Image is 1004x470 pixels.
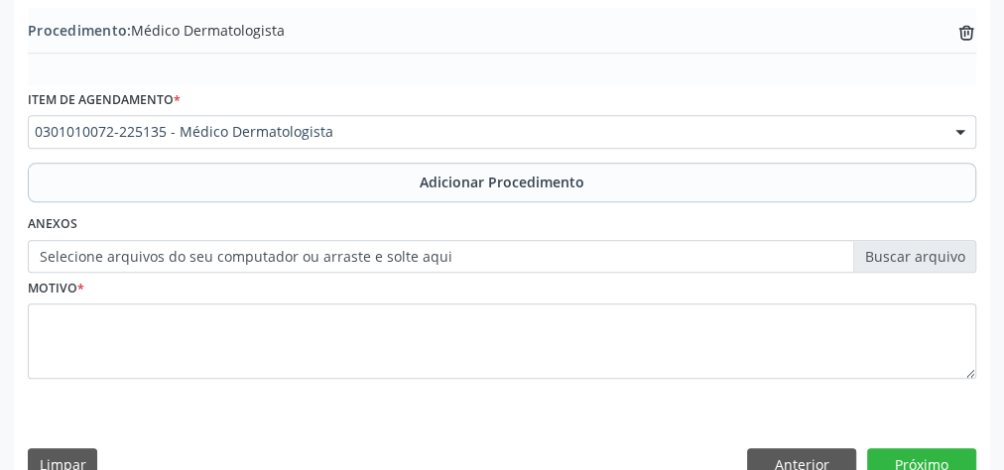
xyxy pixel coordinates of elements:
label: Item de agendamento [28,85,181,116]
span: Adicionar Procedimento [420,172,584,192]
span: Procedimento: [28,21,131,40]
span: 0301010072-225135 - Médico Dermatologista [35,122,936,142]
label: Motivo [28,273,84,303]
label: Anexos [28,209,77,240]
button: Adicionar Procedimento [28,163,976,202]
span: Médico Dermatologista [28,20,285,41]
